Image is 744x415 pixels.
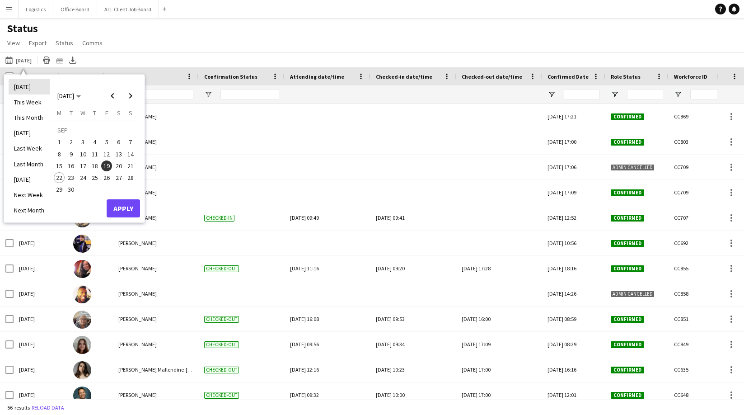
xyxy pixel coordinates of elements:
span: Confirmed [611,215,644,222]
span: 9 [66,149,77,160]
span: Checked-out [204,316,239,323]
span: 28 [125,172,136,183]
span: Export [29,39,47,47]
span: Comms [82,39,103,47]
div: [DATE] 09:20 [376,256,451,281]
button: 26-09-2025 [101,172,112,184]
span: S [129,109,132,117]
button: 02-09-2025 [65,136,77,148]
li: Next Week [9,187,50,203]
button: Choose month and year [54,88,84,104]
div: [DATE] 10:23 [376,357,451,382]
span: Photo [73,73,89,80]
button: 20-09-2025 [112,160,124,172]
td: SEP [53,124,136,136]
input: Confirmed Date Filter Input [564,89,600,100]
div: CC648 [669,382,732,407]
div: [DATE] 11:16 [290,256,365,281]
li: [DATE] [9,125,50,141]
div: [DATE] 17:28 [462,256,537,281]
span: 24 [78,172,89,183]
span: 5 [101,137,112,148]
div: CC709 [669,155,732,179]
button: Open Filter Menu [674,90,682,99]
span: F [105,109,108,117]
span: 20 [113,160,124,171]
span: 12 [101,149,112,160]
button: Previous month [103,87,122,105]
span: 25 [89,172,100,183]
div: [DATE] 17:00 [462,357,537,382]
span: Confirmation Status [204,73,257,80]
img: Raymond Bethley [73,387,91,405]
span: Confirmed [611,392,644,399]
div: [DATE] [14,256,68,281]
div: CC869 [669,104,732,129]
li: Last Month [9,156,50,172]
span: 16 [66,160,77,171]
div: [DATE] 09:32 [290,382,365,407]
div: [DATE] [14,231,68,255]
button: 29-09-2025 [53,184,65,195]
button: Open Filter Menu [547,90,556,99]
span: [PERSON_NAME] [118,265,157,272]
span: Name [118,73,133,80]
img: Carol Shepherd [73,311,91,329]
button: 19-09-2025 [101,160,112,172]
span: [PERSON_NAME] Mallendine-[PERSON_NAME] [118,366,224,373]
li: [DATE] [9,172,50,187]
button: 14-09-2025 [125,148,136,160]
button: Apply [107,199,140,217]
div: CC709 [669,180,732,205]
button: 08-09-2025 [53,148,65,160]
span: 13 [113,149,124,160]
span: [PERSON_NAME] [118,240,157,246]
span: 1 [54,137,65,148]
img: Austin Currithers [73,285,91,303]
span: [PERSON_NAME] [118,391,157,398]
button: 22-09-2025 [53,172,65,184]
span: Confirmed [611,139,644,146]
button: 25-09-2025 [89,172,101,184]
span: 22 [54,172,65,183]
span: 11 [89,149,100,160]
a: Status [52,37,77,49]
span: 4 [89,137,100,148]
button: ALL Client Job Board [97,0,159,18]
span: Admin cancelled [611,164,655,171]
div: [DATE] 18:16 [542,256,605,281]
span: T [70,109,73,117]
span: W [80,109,85,117]
div: [DATE] 08:29 [542,332,605,357]
span: Confirmed [611,265,644,272]
div: [DATE] 16:16 [542,357,605,382]
span: Confirmed [611,113,644,120]
span: Confirmed [611,341,644,348]
div: CC858 [669,281,732,306]
span: [PERSON_NAME] [118,316,157,322]
span: 8 [54,149,65,160]
button: 17-09-2025 [77,160,89,172]
div: [DATE] [14,281,68,306]
div: [DATE] 16:00 [462,307,537,331]
img: Sophie Fox [73,260,91,278]
span: Role Status [611,73,641,80]
button: Open Filter Menu [204,90,212,99]
div: [DATE] 09:56 [290,332,365,357]
a: Export [25,37,50,49]
div: [DATE] 17:00 [462,382,537,407]
input: Confirmation Status Filter Input [220,89,279,100]
div: [DATE] 16:08 [290,307,365,331]
span: Checked-out [204,392,239,399]
span: [DATE] [57,92,74,100]
button: 05-09-2025 [101,136,112,148]
li: This Month [9,110,50,125]
button: 23-09-2025 [65,172,77,184]
button: 10-09-2025 [77,148,89,160]
div: CC849 [669,332,732,357]
div: [DATE] 12:01 [542,382,605,407]
span: Confirmed [611,240,644,247]
span: [PERSON_NAME] [118,290,157,297]
li: Last Week [9,141,50,156]
button: [DATE] [4,55,33,66]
